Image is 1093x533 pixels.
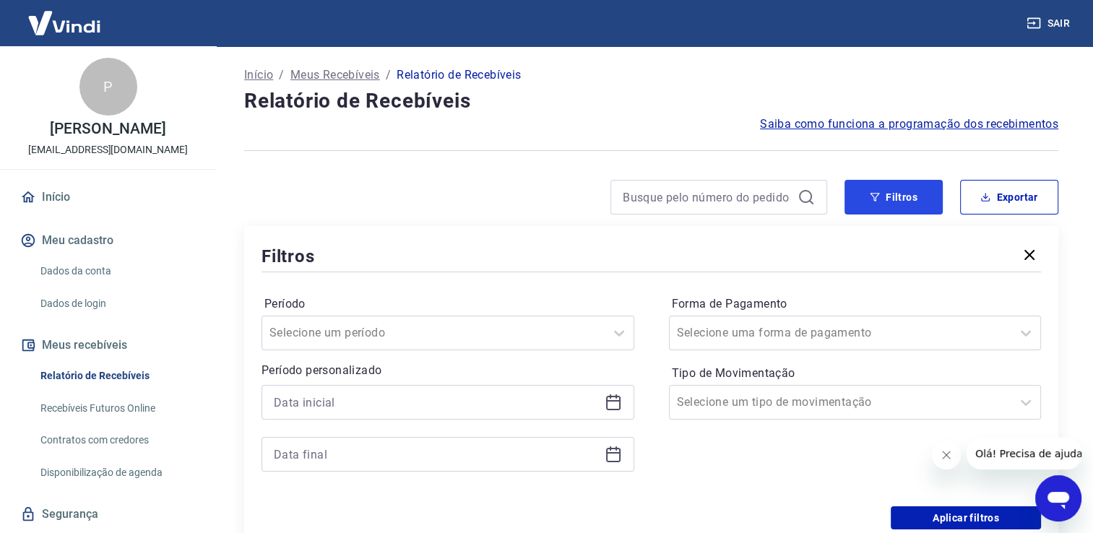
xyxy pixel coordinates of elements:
h5: Filtros [262,245,315,268]
a: Disponibilização de agenda [35,458,199,487]
a: Início [244,66,273,84]
input: Data inicial [274,391,599,413]
a: Dados da conta [35,256,199,286]
a: Dados de login [35,289,199,318]
input: Busque pelo número do pedido [623,186,792,208]
div: P [79,58,137,116]
button: Meus recebíveis [17,329,199,361]
a: Contratos com credores [35,425,199,455]
iframe: Botão para abrir a janela de mensagens [1035,475,1081,521]
a: Relatório de Recebíveis [35,361,199,391]
p: Período personalizado [262,362,634,379]
a: Meus Recebíveis [290,66,380,84]
label: Forma de Pagamento [672,295,1039,313]
label: Período [264,295,631,313]
button: Aplicar filtros [891,506,1041,529]
button: Sair [1024,10,1076,37]
img: Vindi [17,1,111,45]
a: Saiba como funciona a programação dos recebimentos [760,116,1058,133]
iframe: Mensagem da empresa [967,438,1081,469]
h4: Relatório de Recebíveis [244,87,1058,116]
a: Recebíveis Futuros Online [35,394,199,423]
p: / [386,66,391,84]
p: [EMAIL_ADDRESS][DOMAIN_NAME] [28,142,188,157]
p: / [279,66,284,84]
p: [PERSON_NAME] [50,121,165,136]
label: Tipo de Movimentação [672,365,1039,382]
iframe: Fechar mensagem [932,441,961,469]
a: Segurança [17,498,199,530]
a: Início [17,181,199,213]
button: Meu cadastro [17,225,199,256]
span: Olá! Precisa de ajuda? [9,10,121,22]
input: Data final [274,443,599,465]
button: Filtros [844,180,943,214]
button: Exportar [960,180,1058,214]
p: Relatório de Recebíveis [397,66,521,84]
